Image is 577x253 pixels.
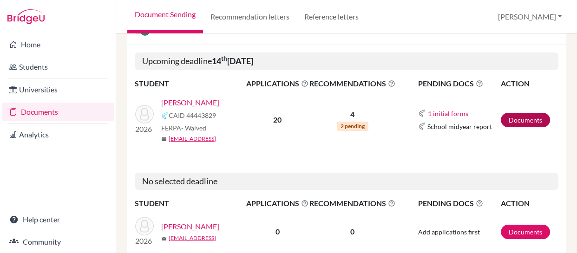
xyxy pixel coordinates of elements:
span: 2 pending [337,122,368,131]
th: ACTION [500,78,558,90]
p: 2026 [135,235,154,247]
button: 1 initial forms [427,108,469,119]
a: Analytics [2,125,114,144]
span: CAID 44443829 [169,110,216,120]
a: [PERSON_NAME] [161,97,219,108]
img: Bridge-U [7,9,45,24]
b: 20 [273,115,282,124]
img: Common App logo [418,110,426,117]
a: Community [2,233,114,251]
span: - Waived [181,124,206,132]
span: Add applications first [418,228,480,236]
img: Common App logo [161,112,169,119]
span: PENDING DOCS [418,78,500,89]
img: Faccas, Maximo [135,217,154,235]
b: 0 [275,227,280,236]
h5: No selected deadline [135,173,558,190]
a: [PERSON_NAME] [161,221,219,232]
img: Common App logo [418,123,426,130]
p: 4 [309,109,395,120]
a: Home [2,35,114,54]
span: PENDING DOCS [418,198,500,209]
span: RECOMMENDATIONS [309,198,395,209]
p: 2026 [135,123,154,135]
span: FERPA [161,123,206,133]
span: RECOMMENDATIONS [309,78,395,89]
h5: Upcoming deadline [135,52,558,70]
span: APPLICATIONS [246,78,308,89]
th: STUDENT [135,197,246,209]
a: Documents [2,103,114,121]
a: [EMAIL_ADDRESS] [169,234,216,242]
b: 14 [DATE] [212,56,253,66]
a: Documents [501,113,550,127]
a: Students [2,58,114,76]
th: STUDENT [135,78,246,90]
span: APPLICATIONS [246,198,308,209]
span: School midyear report [427,122,492,131]
a: [EMAIL_ADDRESS] [169,135,216,143]
img: Quintas, Maximo [135,105,154,123]
a: Universities [2,80,114,99]
button: [PERSON_NAME] [494,8,566,26]
p: 0 [309,226,395,237]
th: ACTION [500,197,558,209]
a: Help center [2,210,114,229]
sup: th [221,55,227,62]
a: Documents [501,225,550,239]
span: mail [161,136,167,142]
span: mail [161,236,167,241]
